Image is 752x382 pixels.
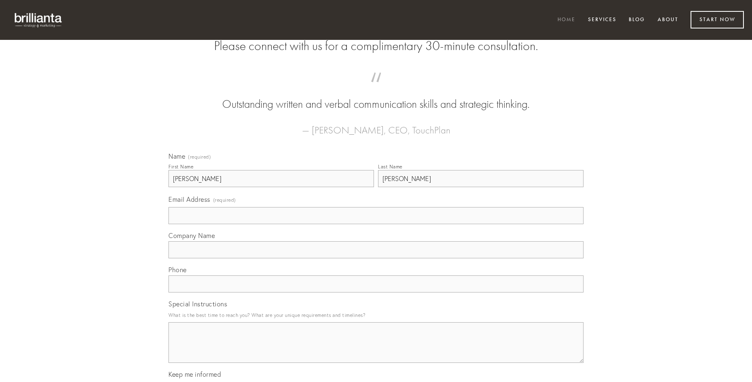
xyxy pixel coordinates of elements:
[168,266,187,274] span: Phone
[168,164,193,170] div: First Name
[8,8,69,32] img: brillianta - research, strategy, marketing
[188,155,211,159] span: (required)
[652,13,684,27] a: About
[168,300,227,308] span: Special Instructions
[168,310,584,321] p: What is the best time to reach you? What are your unique requirements and timelines?
[583,13,622,27] a: Services
[168,231,215,240] span: Company Name
[181,81,571,96] span: “
[378,164,402,170] div: Last Name
[691,11,744,28] a: Start Now
[552,13,581,27] a: Home
[168,152,185,160] span: Name
[181,81,571,112] blockquote: Outstanding written and verbal communication skills and strategic thinking.
[181,112,571,138] figcaption: — [PERSON_NAME], CEO, TouchPlan
[623,13,650,27] a: Blog
[168,38,584,54] h2: Please connect with us for a complimentary 30-minute consultation.
[213,194,236,205] span: (required)
[168,195,210,203] span: Email Address
[168,370,221,378] span: Keep me informed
